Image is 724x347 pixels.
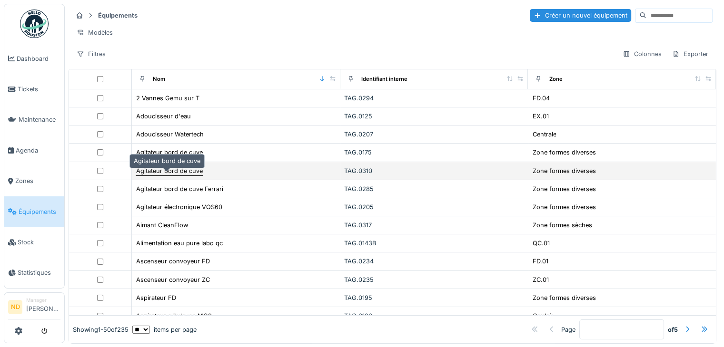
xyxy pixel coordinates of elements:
[136,148,203,157] div: Agitateur bord de cuve
[136,130,204,139] div: Adoucisseur Watertech
[26,297,60,304] div: Manager
[532,130,556,139] div: Centrale
[20,10,49,38] img: Badge_color-CXgf-gQk.svg
[4,105,64,135] a: Maintenance
[532,94,549,103] div: FD.04
[4,43,64,74] a: Dashboard
[4,166,64,196] a: Zones
[549,75,562,83] div: Zone
[4,227,64,257] a: Stock
[532,166,595,175] div: Zone formes diverses
[136,184,223,193] div: Agitateur bord de cuve Ferrari
[132,325,197,334] div: items per page
[344,239,525,248] div: TAG.0143B
[344,311,525,320] div: TAG.0120
[344,148,525,157] div: TAG.0175
[532,311,553,320] div: Couloir
[561,325,575,334] div: Page
[530,9,631,22] div: Créer un nouvel équipement
[136,94,199,103] div: 2 Vannes Gemu sur T
[344,130,525,139] div: TAG.0207
[618,47,666,61] div: Colonnes
[136,293,176,302] div: Aspirateur FD
[136,239,223,248] div: Alimentation eau pure labo qc
[532,202,595,212] div: Zone formes diverses
[73,325,129,334] div: Showing 1 - 50 of 235
[668,325,678,334] strong: of 5
[344,166,525,175] div: TAG.0310
[72,26,117,39] div: Modèles
[136,275,210,284] div: Ascenseur convoyeur ZC
[344,184,525,193] div: TAG.0285
[94,11,141,20] strong: Équipements
[344,221,525,230] div: TAG.0317
[136,202,222,212] div: Agitateur électronique VOS60
[8,297,60,319] a: ND Manager[PERSON_NAME]
[344,275,525,284] div: TAG.0235
[668,47,713,61] div: Exporter
[532,112,548,121] div: EX.01
[18,268,60,277] span: Statistiques
[136,257,210,266] div: Ascenseur convoyeur FD
[153,75,165,83] div: Nom
[532,221,592,230] div: Zone formes sèches
[532,239,549,248] div: QC.01
[532,257,548,266] div: FD.01
[18,238,60,247] span: Stock
[344,257,525,266] div: TAG.0234
[344,94,525,103] div: TAG.0294
[129,154,205,168] div: Agitateur bord de cuve
[344,293,525,302] div: TAG.0195
[532,293,595,302] div: Zone formes diverses
[532,148,595,157] div: Zone formes diverses
[19,115,60,124] span: Maintenance
[4,258,64,288] a: Statistiques
[8,300,22,314] li: ND
[16,146,60,155] span: Agenda
[344,202,525,212] div: TAG.0205
[136,311,212,320] div: Aspirateur géluleuse MG2
[4,135,64,165] a: Agenda
[532,184,595,193] div: Zone formes diverses
[4,74,64,104] a: Tickets
[532,275,548,284] div: ZC.01
[136,112,191,121] div: Adoucisseur d'eau
[15,176,60,185] span: Zones
[136,166,203,175] div: Agitateur bord de cuve
[26,297,60,317] li: [PERSON_NAME]
[19,207,60,216] span: Équipements
[17,54,60,63] span: Dashboard
[4,196,64,227] a: Équipements
[18,85,60,94] span: Tickets
[136,221,188,230] div: Aimant CleanFlow
[361,75,407,83] div: Identifiant interne
[72,47,110,61] div: Filtres
[344,112,525,121] div: TAG.0125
